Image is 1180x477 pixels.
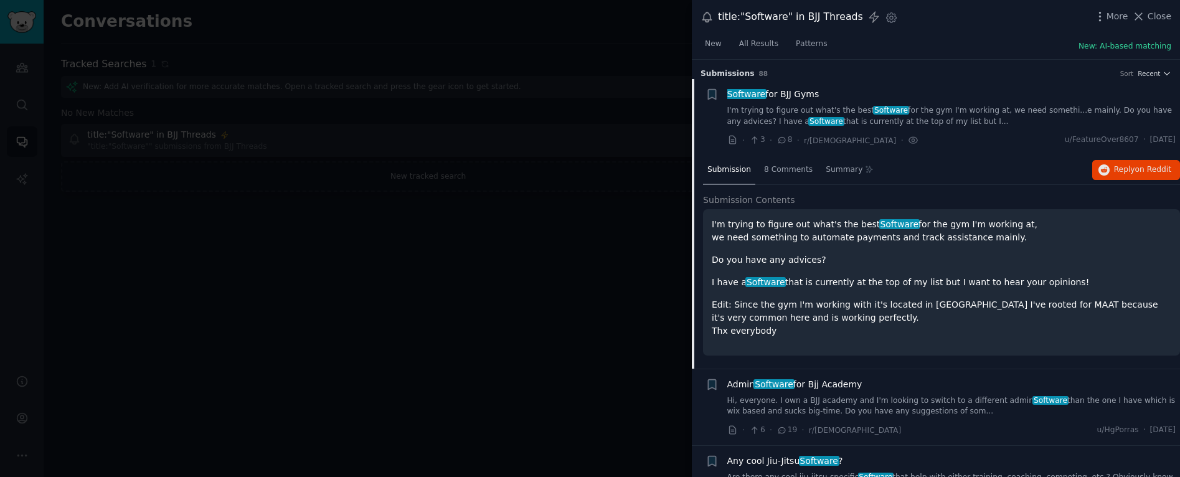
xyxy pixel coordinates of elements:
[705,39,722,50] span: New
[727,105,1176,127] a: I'm trying to figure out what's the bestSoftwarefor the gym I'm working at, we need somethi...e m...
[739,39,778,50] span: All Results
[808,117,844,126] span: Software
[1143,425,1146,436] span: ·
[1143,135,1146,146] span: ·
[712,298,1171,338] p: Edit: Since the gym I'm working with it's located in [GEOGRAPHIC_DATA] I've rooted for MAAT becau...
[796,39,827,50] span: Patterns
[1114,164,1171,176] span: Reply
[742,423,745,437] span: ·
[759,70,768,77] span: 88
[1107,10,1128,23] span: More
[727,455,843,468] span: Any cool Jiu-Jitsu ?
[799,456,839,466] span: Software
[745,277,786,287] span: Software
[707,164,751,176] span: Submission
[801,423,804,437] span: ·
[727,88,819,101] a: Softwarefor BJJ Gyms
[735,34,783,60] a: All Results
[727,455,843,468] a: Any cool Jiu-JitsuSoftware?
[1065,135,1139,146] span: u/FeatureOver8607
[712,253,1171,267] p: Do you have any advices?
[753,379,794,389] span: Software
[703,194,795,207] span: Submission Contents
[804,136,896,145] span: r/[DEMOGRAPHIC_DATA]
[701,34,726,60] a: New
[727,395,1176,417] a: Hi, everyone. I own a BJJ academy and I'm looking to switch to a different adminSoftwarethan the ...
[742,134,745,147] span: ·
[701,68,755,80] span: Submission s
[770,134,772,147] span: ·
[727,378,862,391] span: Admin for Bjj Academy
[1032,396,1069,405] span: Software
[749,135,765,146] span: 3
[776,135,792,146] span: 8
[1138,69,1160,78] span: Recent
[1097,425,1139,436] span: u/HgPorras
[826,164,862,176] span: Summary
[1120,69,1134,78] div: Sort
[1148,10,1171,23] span: Close
[712,276,1171,289] p: I have a that is currently at the top of my list but I want to hear your opinions!
[770,423,772,437] span: ·
[791,34,831,60] a: Patterns
[1135,165,1171,174] span: on Reddit
[1138,69,1171,78] button: Recent
[809,426,901,435] span: r/[DEMOGRAPHIC_DATA]
[718,9,863,25] div: title:"Software" in BJJ Threads
[726,89,767,99] span: Software
[873,106,909,115] span: Software
[1132,10,1171,23] button: Close
[712,218,1171,244] p: I'm trying to figure out what's the best for the gym I'm working at, we need something to automat...
[764,164,813,176] span: 8 Comments
[1150,135,1176,146] span: [DATE]
[900,134,903,147] span: ·
[1079,41,1171,52] button: New: AI-based matching
[1150,425,1176,436] span: [DATE]
[749,425,765,436] span: 6
[1093,10,1128,23] button: More
[797,134,800,147] span: ·
[727,88,819,101] span: for BJJ Gyms
[776,425,797,436] span: 19
[879,219,920,229] span: Software
[1092,160,1180,180] button: Replyon Reddit
[727,378,862,391] a: AdminSoftwarefor Bjj Academy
